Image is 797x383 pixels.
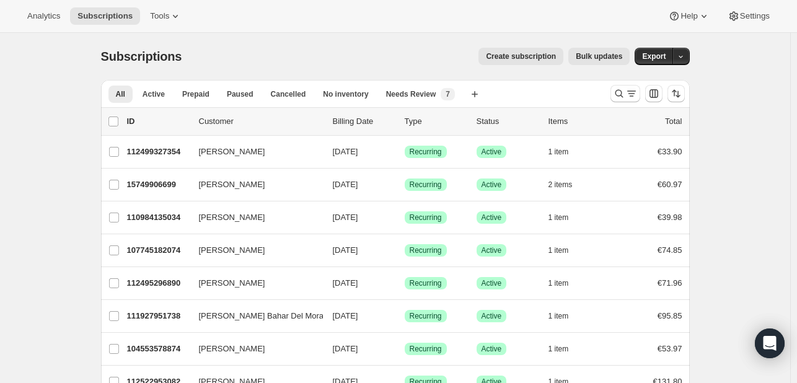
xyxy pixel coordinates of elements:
p: 112499327354 [127,146,189,158]
button: 1 item [548,242,583,259]
span: €71.96 [658,278,682,288]
span: 1 item [548,278,569,288]
button: [PERSON_NAME] [192,273,315,293]
span: Active [482,213,502,222]
span: [DATE] [333,278,358,288]
div: 111927951738[PERSON_NAME] Bahar Del Moral[DATE]SuccessRecurringSuccessActive1 item€95.85 [127,307,682,325]
span: All [116,89,125,99]
p: 15749906699 [127,178,189,191]
p: Billing Date [333,115,395,128]
div: IDCustomerBilling DateTypeStatusItemsTotal [127,115,682,128]
button: Subscriptions [70,7,140,25]
span: €53.97 [658,344,682,353]
span: Cancelled [271,89,306,99]
button: Customize table column order and visibility [645,85,663,102]
span: Paused [227,89,253,99]
span: €74.85 [658,245,682,255]
span: Prepaid [182,89,209,99]
button: Sort the results [667,85,685,102]
button: Create new view [465,86,485,103]
div: 112499327354[PERSON_NAME][DATE]SuccessRecurringSuccessActive1 item€33.90 [127,143,682,161]
span: Analytics [27,11,60,21]
span: Needs Review [386,89,436,99]
button: 1 item [548,209,583,226]
span: Recurring [410,180,442,190]
span: Active [482,311,502,321]
span: €60.97 [658,180,682,189]
button: [PERSON_NAME] [192,339,315,359]
p: Total [665,115,682,128]
span: €39.98 [658,213,682,222]
p: 107745182074 [127,244,189,257]
span: 1 item [548,213,569,222]
span: [DATE] [333,213,358,222]
div: 110984135034[PERSON_NAME][DATE]SuccessRecurringSuccessActive1 item€39.98 [127,209,682,226]
div: Open Intercom Messenger [755,328,785,358]
p: Customer [199,115,323,128]
button: 2 items [548,176,586,193]
span: Recurring [410,311,442,321]
div: 107745182074[PERSON_NAME][DATE]SuccessRecurringSuccessActive1 item€74.85 [127,242,682,259]
span: Active [482,147,502,157]
p: 104553578874 [127,343,189,355]
div: Type [405,115,467,128]
span: Tools [150,11,169,21]
span: Active [482,344,502,354]
button: 1 item [548,275,583,292]
button: Bulk updates [568,48,630,65]
span: No inventory [323,89,368,99]
p: Status [477,115,539,128]
button: Create subscription [478,48,563,65]
span: €95.85 [658,311,682,320]
span: [PERSON_NAME] Bahar Del Moral [199,310,325,322]
span: Active [482,180,502,190]
span: Active [482,245,502,255]
span: [PERSON_NAME] [199,211,265,224]
button: [PERSON_NAME] [192,240,315,260]
span: [PERSON_NAME] [199,343,265,355]
span: 1 item [548,311,569,321]
span: Recurring [410,213,442,222]
span: [PERSON_NAME] [199,178,265,191]
div: Items [548,115,610,128]
span: Recurring [410,147,442,157]
span: [DATE] [333,245,358,255]
button: [PERSON_NAME] [192,208,315,227]
span: [PERSON_NAME] [199,146,265,158]
p: 110984135034 [127,211,189,224]
span: [DATE] [333,344,358,353]
span: Create subscription [486,51,556,61]
span: €33.90 [658,147,682,156]
button: [PERSON_NAME] [192,175,315,195]
span: [PERSON_NAME] [199,244,265,257]
p: 112495296890 [127,277,189,289]
button: [PERSON_NAME] Bahar Del Moral [192,306,315,326]
span: [DATE] [333,180,358,189]
button: [PERSON_NAME] [192,142,315,162]
span: Recurring [410,278,442,288]
span: [DATE] [333,311,358,320]
span: Settings [740,11,770,21]
button: Help [661,7,717,25]
button: Analytics [20,7,68,25]
div: 112495296890[PERSON_NAME][DATE]SuccessRecurringSuccessActive1 item€71.96 [127,275,682,292]
span: Bulk updates [576,51,622,61]
span: Active [143,89,165,99]
span: [DATE] [333,147,358,156]
p: 111927951738 [127,310,189,322]
span: Subscriptions [77,11,133,21]
button: Export [635,48,673,65]
button: 1 item [548,340,583,358]
button: 1 item [548,143,583,161]
span: Subscriptions [101,50,182,63]
button: 1 item [548,307,583,325]
button: Settings [720,7,777,25]
span: Active [482,278,502,288]
span: Recurring [410,245,442,255]
div: 104553578874[PERSON_NAME][DATE]SuccessRecurringSuccessActive1 item€53.97 [127,340,682,358]
span: 2 items [548,180,573,190]
span: Export [642,51,666,61]
span: 7 [446,89,450,99]
span: Recurring [410,344,442,354]
span: Help [680,11,697,21]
